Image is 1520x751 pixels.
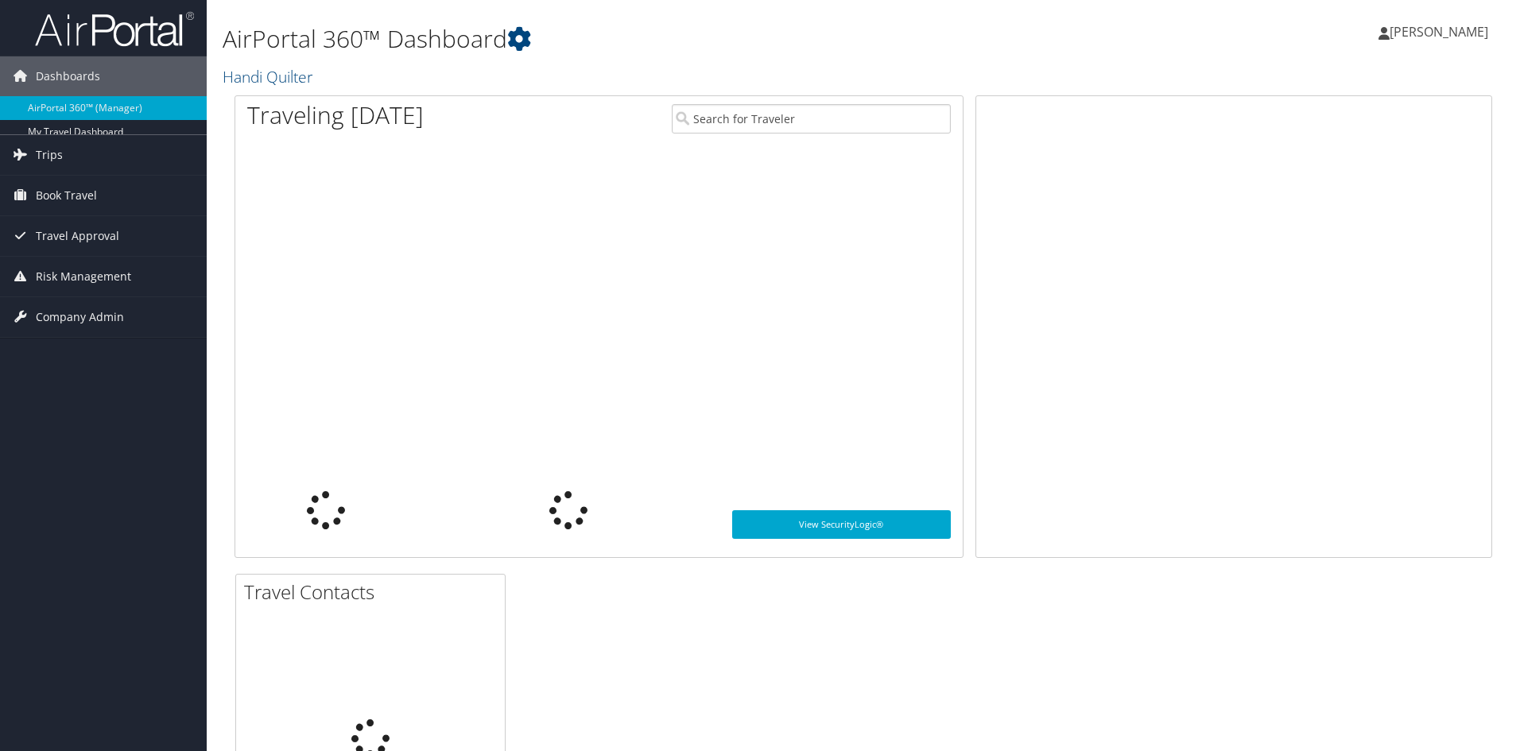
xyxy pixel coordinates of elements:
span: Trips [36,135,63,175]
span: Company Admin [36,297,124,337]
h2: Travel Contacts [244,579,505,606]
a: [PERSON_NAME] [1378,8,1504,56]
h1: Traveling [DATE] [247,99,424,132]
span: [PERSON_NAME] [1390,23,1488,41]
span: Risk Management [36,257,131,296]
a: Handi Quilter [223,66,316,87]
span: Dashboards [36,56,100,96]
h1: AirPortal 360™ Dashboard [223,22,1077,56]
a: View SecurityLogic® [732,510,951,539]
input: Search for Traveler [672,104,951,134]
span: Travel Approval [36,216,119,256]
img: airportal-logo.png [35,10,194,48]
span: Book Travel [36,176,97,215]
